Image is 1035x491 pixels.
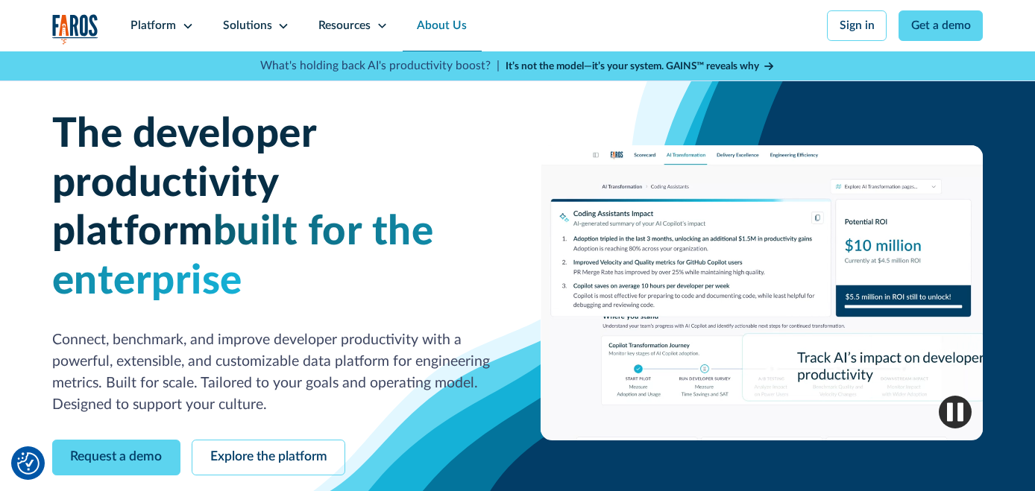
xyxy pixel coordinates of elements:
[192,440,345,475] a: Explore the platform
[52,110,494,305] h1: The developer productivity platform
[52,440,180,475] a: Request a demo
[52,14,98,44] a: home
[506,61,759,72] strong: It’s not the model—it’s your system. GAINS™ reveals why
[899,10,983,41] a: Get a demo
[260,57,500,75] p: What's holding back AI's productivity boost? |
[318,17,371,34] div: Resources
[506,59,775,74] a: It’s not the model—it’s your system. GAINS™ reveals why
[52,329,494,416] p: Connect, benchmark, and improve developer productivity with a powerful, extensible, and customiza...
[827,10,887,41] a: Sign in
[223,17,272,34] div: Solutions
[52,14,98,44] img: Logo of the analytics and reporting company Faros.
[17,452,40,475] img: Revisit consent button
[17,452,40,475] button: Cookie Settings
[52,212,434,302] span: built for the enterprise
[939,396,972,428] img: Pause video
[130,17,176,34] div: Platform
